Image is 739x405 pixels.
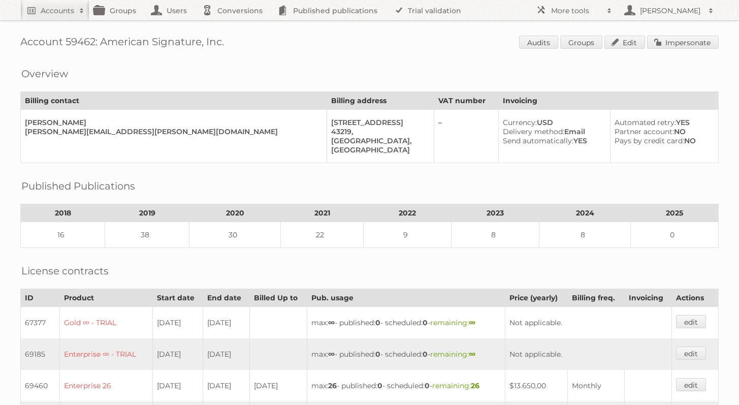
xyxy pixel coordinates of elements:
[41,6,74,16] h2: Accounts
[21,307,60,339] td: 67377
[21,370,60,401] td: 69460
[21,204,105,222] th: 2018
[503,127,602,136] div: Email
[452,204,539,222] th: 2023
[59,307,152,339] td: Gold ∞ - TRIAL
[105,222,189,248] td: 38
[375,318,380,327] strong: 0
[189,204,281,222] th: 2020
[331,136,426,145] div: [GEOGRAPHIC_DATA],
[364,222,452,248] td: 9
[307,370,505,401] td: max: - published: - scheduled: -
[21,338,60,370] td: 69185
[505,370,568,401] td: $13.650,00
[434,110,498,163] td: –
[375,350,380,359] strong: 0
[560,36,602,49] a: Groups
[331,127,426,136] div: 43219,
[505,307,672,339] td: Not applicable.
[21,66,68,81] h2: Overview
[203,370,250,401] td: [DATE]
[432,381,479,390] span: remaining:
[452,222,539,248] td: 8
[505,289,568,307] th: Price (yearly)
[469,318,475,327] strong: ∞
[25,118,318,127] div: [PERSON_NAME]
[423,318,428,327] strong: 0
[503,118,537,127] span: Currency:
[430,350,475,359] span: remaining:
[503,118,602,127] div: USD
[469,350,475,359] strong: ∞
[539,222,631,248] td: 8
[20,36,719,51] h1: Account 59462: American Signature, Inc.
[105,204,189,222] th: 2019
[307,289,505,307] th: Pub. usage
[615,127,674,136] span: Partner account:
[307,307,505,339] td: max: - published: - scheduled: -
[203,289,250,307] th: End date
[425,381,430,390] strong: 0
[364,204,452,222] th: 2022
[630,222,718,248] td: 0
[503,127,564,136] span: Delivery method:
[331,118,426,127] div: [STREET_ADDRESS]
[430,318,475,327] span: remaining:
[647,36,719,49] a: Impersonate
[307,338,505,370] td: max: - published: - scheduled: -
[281,222,364,248] td: 22
[281,204,364,222] th: 2021
[21,222,105,248] td: 16
[568,289,625,307] th: Billing freq.
[503,136,602,145] div: YES
[331,145,426,154] div: [GEOGRAPHIC_DATA]
[59,338,152,370] td: Enterprise ∞ - TRIAL
[568,370,625,401] td: Monthly
[59,289,152,307] th: Product
[671,289,718,307] th: Actions
[615,136,684,145] span: Pays by credit card:
[21,92,327,110] th: Billing contact
[328,318,335,327] strong: ∞
[676,378,706,391] a: edit
[59,370,152,401] td: Enterprise 26
[615,136,710,145] div: NO
[21,178,135,194] h2: Published Publications
[377,381,382,390] strong: 0
[152,370,203,401] td: [DATE]
[152,338,203,370] td: [DATE]
[498,92,718,110] th: Invoicing
[539,204,631,222] th: 2024
[203,307,250,339] td: [DATE]
[630,204,718,222] th: 2025
[615,118,710,127] div: YES
[505,338,672,370] td: Not applicable.
[203,338,250,370] td: [DATE]
[152,307,203,339] td: [DATE]
[676,315,706,328] a: edit
[189,222,281,248] td: 30
[250,289,307,307] th: Billed Up to
[624,289,671,307] th: Invoicing
[637,6,703,16] h2: [PERSON_NAME]
[328,381,337,390] strong: 26
[551,6,602,16] h2: More tools
[676,347,706,360] a: edit
[519,36,558,49] a: Audits
[471,381,479,390] strong: 26
[434,92,498,110] th: VAT number
[615,118,676,127] span: Automated retry:
[327,92,434,110] th: Billing address
[152,289,203,307] th: Start date
[250,370,307,401] td: [DATE]
[503,136,573,145] span: Send automatically:
[21,263,109,278] h2: License contracts
[328,350,335,359] strong: ∞
[423,350,428,359] strong: 0
[21,289,60,307] th: ID
[25,127,318,136] div: [PERSON_NAME][EMAIL_ADDRESS][PERSON_NAME][DOMAIN_NAME]
[615,127,710,136] div: NO
[604,36,645,49] a: Edit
